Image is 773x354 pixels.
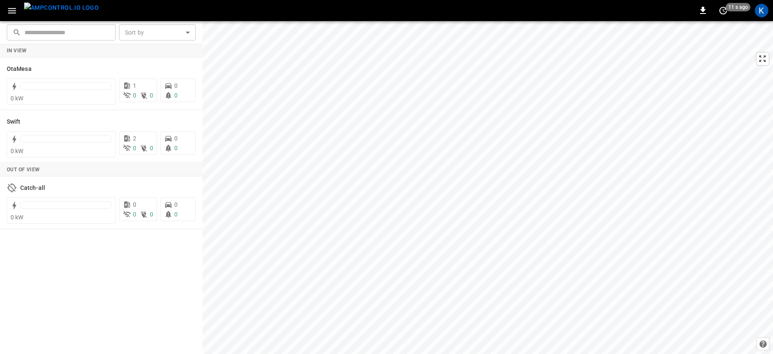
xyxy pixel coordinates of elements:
span: 0 [174,211,178,218]
span: 0 [174,145,178,151]
canvas: Map [203,21,773,354]
span: 0 [133,145,136,151]
strong: Out of View [7,167,40,173]
h6: OtaMesa [7,65,32,74]
span: 0 kW [11,95,24,102]
span: 0 [150,92,153,99]
span: 0 [174,135,178,142]
span: 0 [133,201,136,208]
button: set refresh interval [716,4,730,17]
h6: Swift [7,117,21,127]
h6: Catch-all [20,184,45,193]
span: 0 kW [11,214,24,221]
span: 0 [150,145,153,151]
span: 11 s ago [726,3,751,11]
div: profile-icon [755,4,768,17]
strong: In View [7,48,27,54]
span: 0 [133,92,136,99]
span: 0 [133,211,136,218]
span: 0 [150,211,153,218]
img: ampcontrol.io logo [24,3,99,13]
span: 0 [174,201,178,208]
span: 0 [174,92,178,99]
span: 0 [174,82,178,89]
span: 1 [133,82,136,89]
span: 0 kW [11,148,24,154]
span: 2 [133,135,136,142]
